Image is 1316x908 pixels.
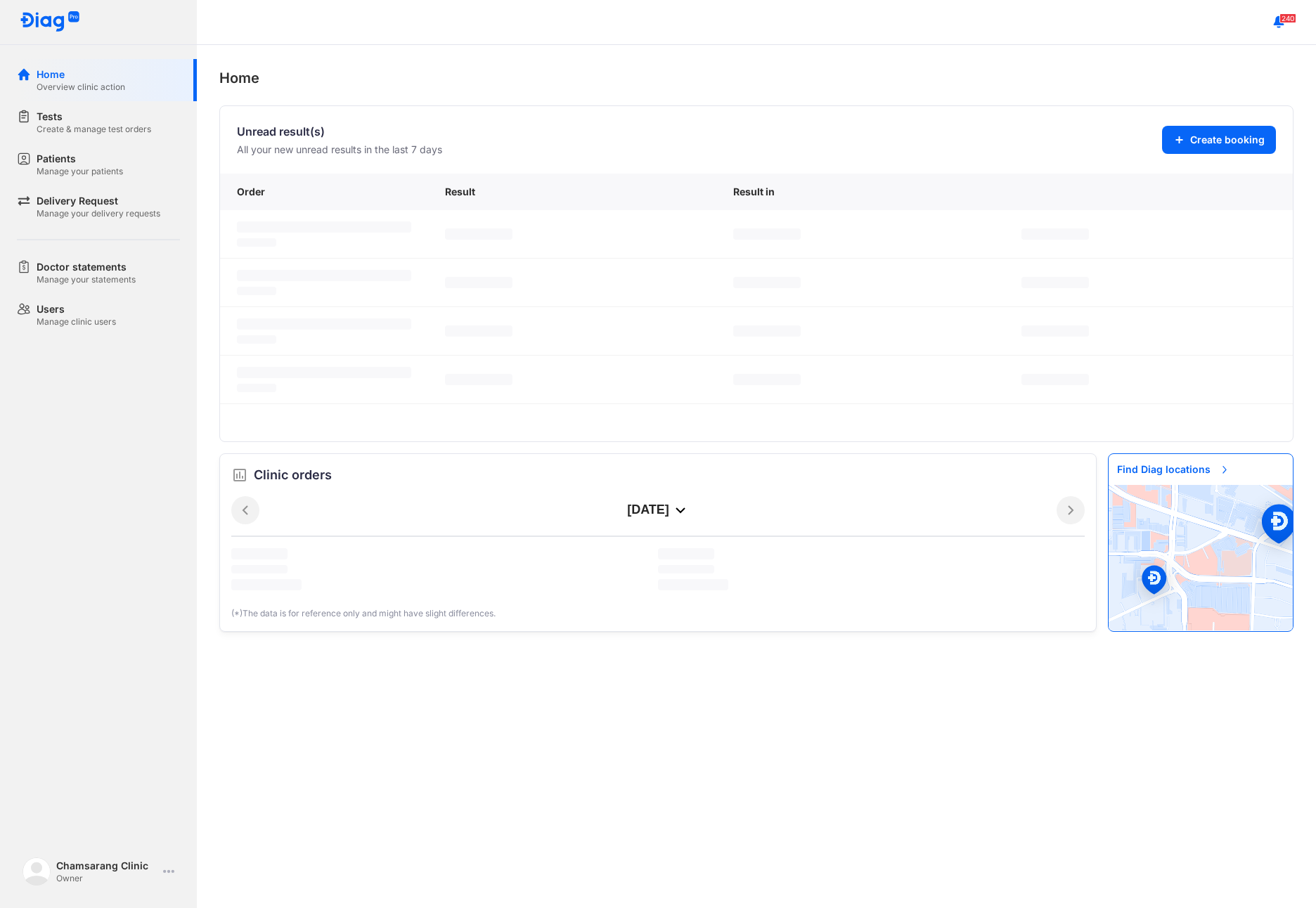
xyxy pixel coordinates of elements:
[37,152,123,166] div: Patients
[37,316,116,327] div: Manage clinic users
[445,277,512,288] span: ‌
[733,325,801,337] span: ‌
[56,859,157,873] div: Chamsarang Clinic
[733,277,801,288] span: ‌
[231,579,302,590] span: ‌
[37,208,160,219] div: Manage your delivery requests
[1109,454,1239,485] span: Find Diag locations
[22,857,51,886] img: logo
[1190,133,1265,147] span: Create booking
[237,318,411,330] span: ‌
[37,67,125,82] div: Home
[37,124,151,135] div: Create & manage test orders
[37,274,136,285] div: Manage your statements
[445,325,512,337] span: ‌
[20,11,80,33] img: logo
[37,302,116,316] div: Users
[237,143,442,157] div: All your new unread results in the last 7 days
[733,374,801,385] span: ‌
[658,548,714,559] span: ‌
[37,82,125,93] div: Overview clinic action
[231,548,288,559] span: ‌
[220,174,428,210] div: Order
[445,374,512,385] span: ‌
[1021,325,1089,337] span: ‌
[237,221,411,233] span: ‌
[445,228,512,240] span: ‌
[37,166,123,177] div: Manage your patients
[1162,126,1276,154] button: Create booking
[37,110,151,124] div: Tests
[1021,277,1089,288] span: ‌
[237,270,411,281] span: ‌
[237,335,276,344] span: ‌
[1279,13,1296,23] span: 240
[733,228,801,240] span: ‌
[658,579,728,590] span: ‌
[716,174,1005,210] div: Result in
[237,384,276,392] span: ‌
[37,260,136,274] div: Doctor statements
[231,467,248,484] img: order.5a6da16c.svg
[237,367,411,378] span: ‌
[231,565,288,573] span: ‌
[219,67,1294,89] div: Home
[259,502,1057,519] div: [DATE]
[37,194,160,208] div: Delivery Request
[237,287,276,295] span: ‌
[1021,374,1089,385] span: ‌
[428,174,716,210] div: Result
[237,123,442,140] div: Unread result(s)
[231,607,1085,620] div: (*)The data is for reference only and might have slight differences.
[56,873,157,884] div: Owner
[237,238,276,247] span: ‌
[254,465,332,485] span: Clinic orders
[1021,228,1089,240] span: ‌
[658,565,714,573] span: ‌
